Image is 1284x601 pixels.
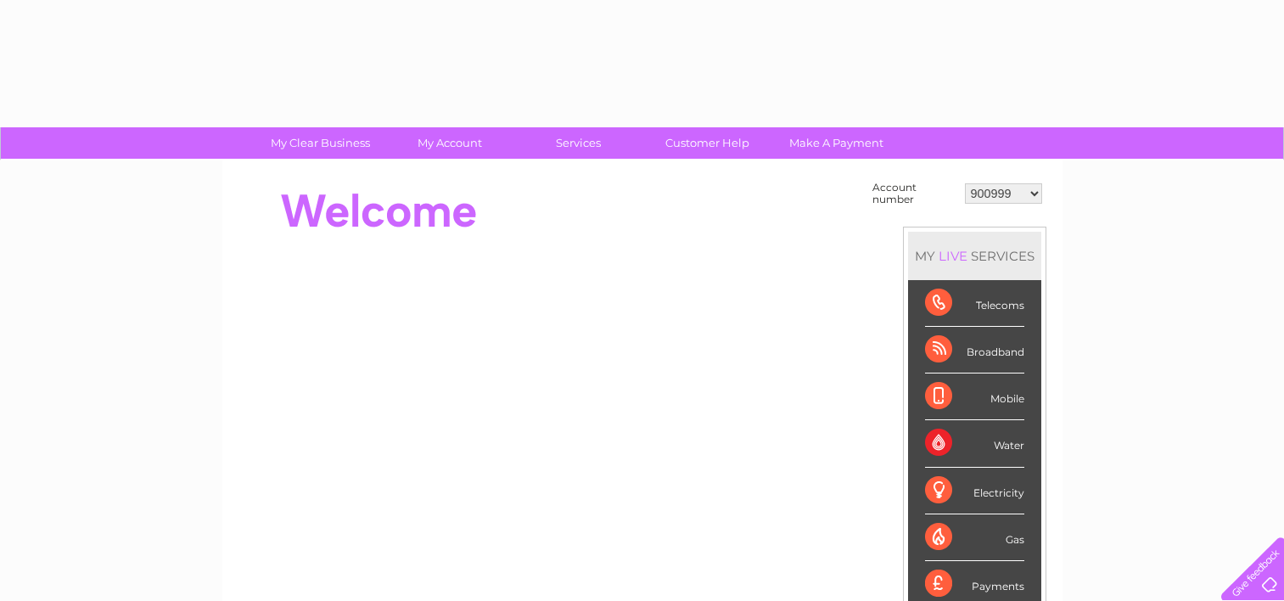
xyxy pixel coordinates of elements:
a: My Clear Business [250,127,390,159]
div: LIVE [935,248,971,264]
a: Services [508,127,648,159]
a: My Account [379,127,519,159]
div: Electricity [925,468,1024,514]
a: Customer Help [637,127,777,159]
div: Water [925,420,1024,467]
div: Broadband [925,327,1024,374]
div: Mobile [925,374,1024,420]
div: MY SERVICES [908,232,1041,280]
td: Account number [868,177,961,210]
div: Telecoms [925,280,1024,327]
a: Make A Payment [766,127,906,159]
div: Gas [925,514,1024,561]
